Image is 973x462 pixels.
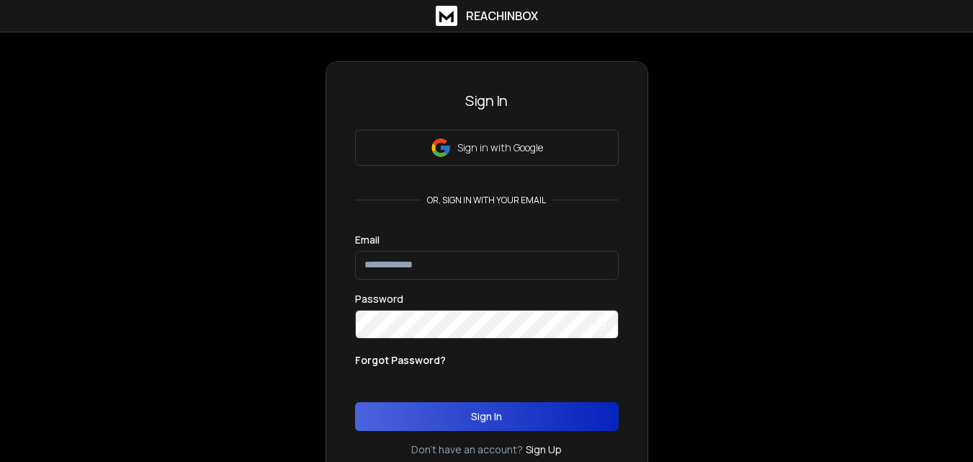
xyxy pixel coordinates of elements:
[436,6,538,26] a: ReachInbox
[436,6,457,26] img: logo
[466,7,538,25] h1: ReachInbox
[355,294,403,304] label: Password
[355,235,380,245] label: Email
[457,141,543,155] p: Sign in with Google
[355,91,619,111] h3: Sign In
[421,195,552,206] p: or, sign in with your email
[526,443,562,457] a: Sign Up
[355,130,619,166] button: Sign in with Google
[355,402,619,431] button: Sign In
[355,353,446,368] p: Forgot Password?
[411,443,523,457] p: Don't have an account?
